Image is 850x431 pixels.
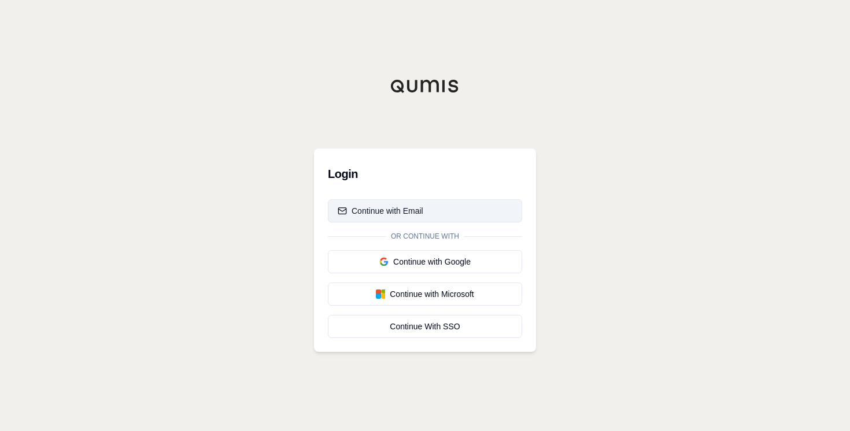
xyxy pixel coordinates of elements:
[390,79,460,93] img: Qumis
[328,250,522,273] button: Continue with Google
[338,321,512,332] div: Continue With SSO
[328,283,522,306] button: Continue with Microsoft
[328,199,522,222] button: Continue with Email
[328,315,522,338] a: Continue With SSO
[338,205,423,217] div: Continue with Email
[338,288,512,300] div: Continue with Microsoft
[386,232,464,241] span: Or continue with
[338,256,512,267] div: Continue with Google
[328,162,522,185] h3: Login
